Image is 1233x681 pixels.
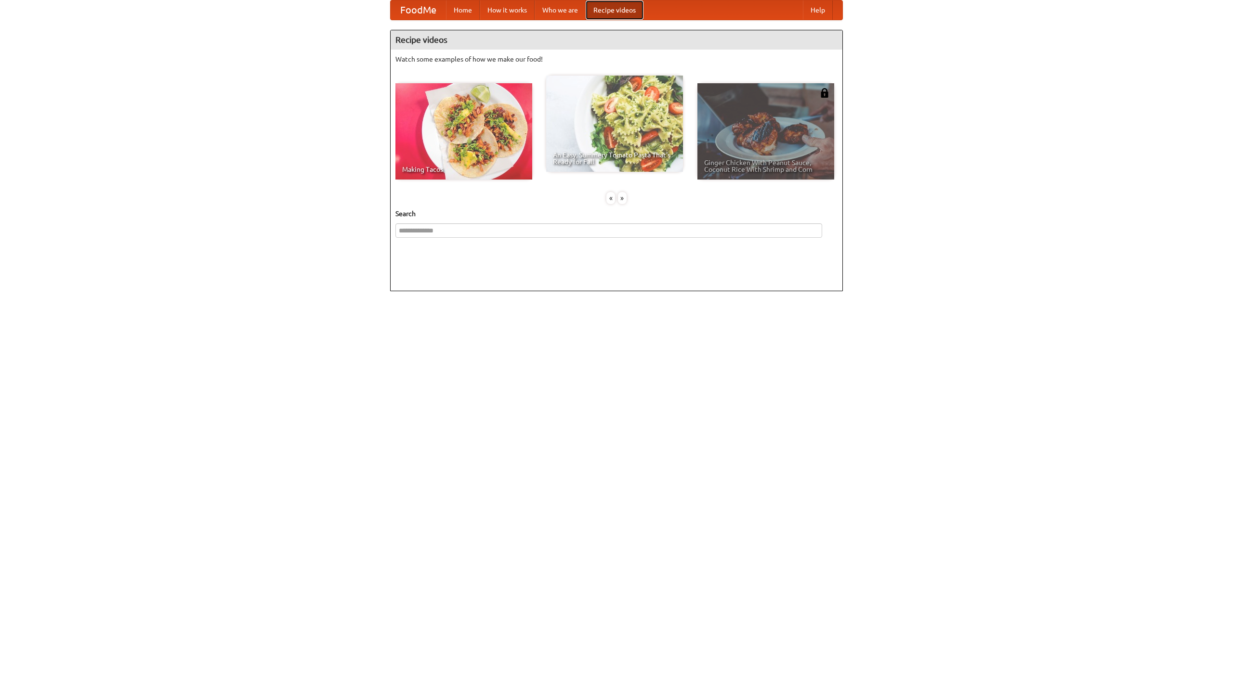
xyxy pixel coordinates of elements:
p: Watch some examples of how we make our food! [395,54,838,64]
span: An Easy, Summery Tomato Pasta That's Ready for Fall [553,152,676,165]
span: Making Tacos [402,166,525,173]
a: Help [803,0,833,20]
a: Home [446,0,480,20]
a: Who we are [535,0,586,20]
h4: Recipe videos [391,30,842,50]
a: How it works [480,0,535,20]
div: « [606,192,615,204]
a: Recipe videos [586,0,643,20]
a: Making Tacos [395,83,532,180]
div: » [618,192,627,204]
h5: Search [395,209,838,218]
a: FoodMe [391,0,446,20]
img: 483408.png [820,88,829,98]
a: An Easy, Summery Tomato Pasta That's Ready for Fall [546,76,683,172]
